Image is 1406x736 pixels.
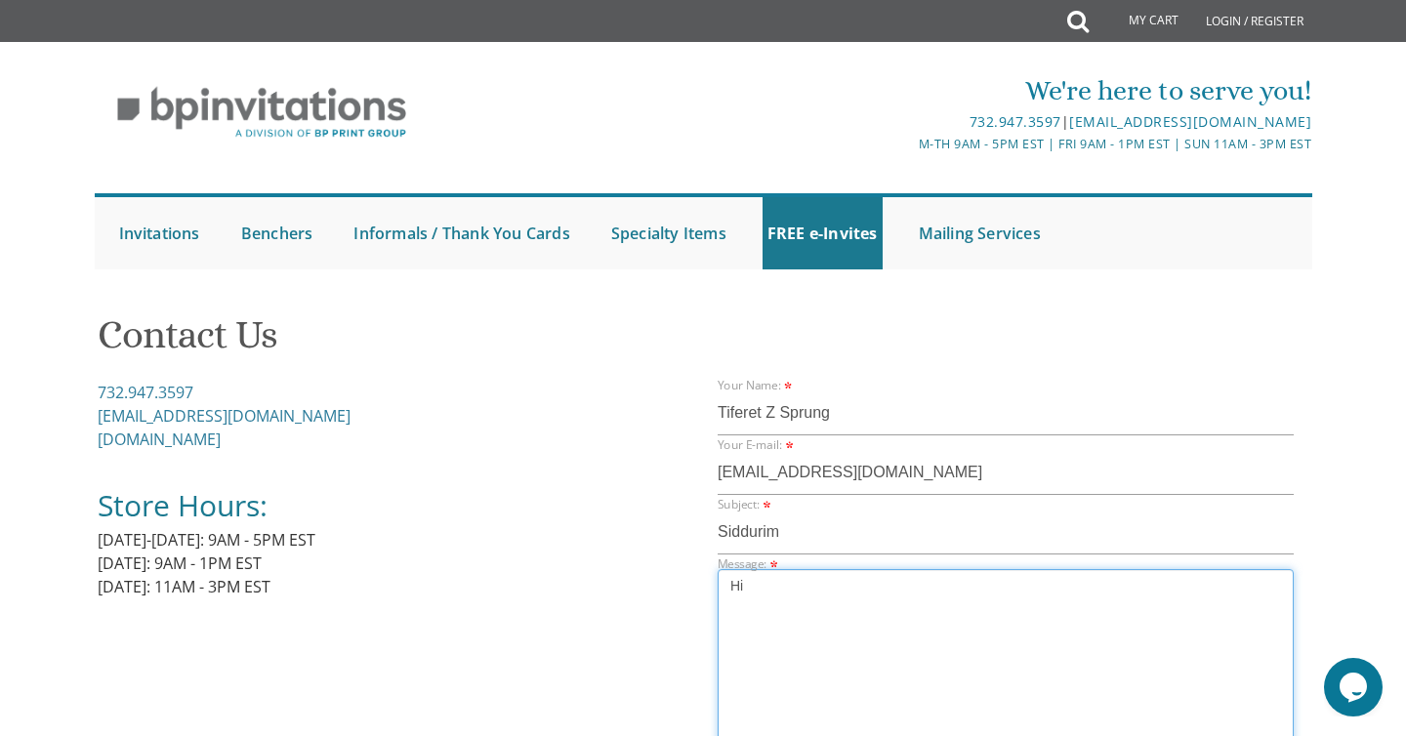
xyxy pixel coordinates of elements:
[1324,658,1386,716] iframe: chat widget
[95,72,430,153] img: BP Invitation Loft
[501,110,1311,134] div: |
[763,197,883,269] a: FREE e-Invites
[784,383,791,389] img: Required
[98,381,703,622] div: [DATE]-[DATE]: 9AM - 5PM EST [DATE]: 9AM - 1PM EST [DATE]: 11AM - 3PM EST
[501,134,1311,154] div: M-Th 9am - 5pm EST | Fri 9am - 1pm EST | Sun 11am - 3pm EST
[98,382,193,403] a: 732.947.3597
[970,112,1061,131] a: 732.947.3597
[914,197,1046,269] a: Mailing Services
[763,502,769,509] img: Required
[718,377,794,393] label: Your Name:
[1087,2,1192,41] a: My Cart
[718,436,796,453] label: Your E-mail:
[606,197,731,269] a: Specialty Items
[786,442,793,449] img: Required
[114,197,205,269] a: Invitations
[718,496,773,512] label: Subject:
[236,197,318,269] a: Benchers
[501,71,1311,110] div: We're here to serve you!
[770,561,777,568] img: Required
[718,555,780,572] label: Message:
[98,313,1308,371] h1: Contact Us
[98,429,221,450] a: [DOMAIN_NAME]
[98,489,703,523] h2: Store Hours:
[1069,112,1311,131] a: [EMAIL_ADDRESS][DOMAIN_NAME]
[349,197,574,269] a: Informals / Thank You Cards
[98,405,351,427] a: [EMAIL_ADDRESS][DOMAIN_NAME]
